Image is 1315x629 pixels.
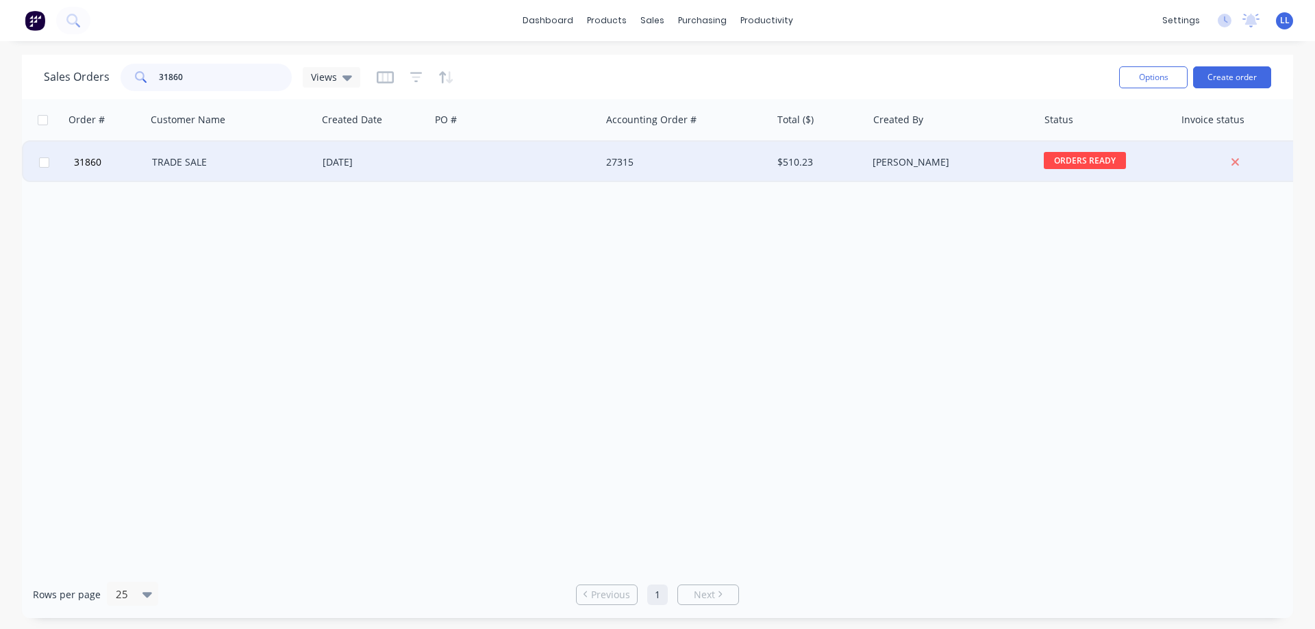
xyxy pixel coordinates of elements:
div: Created Date [322,113,382,127]
a: Next page [678,588,738,602]
div: Status [1044,113,1073,127]
div: Total ($) [777,113,814,127]
div: PO # [435,113,457,127]
div: $510.23 [777,155,857,169]
div: Accounting Order # [606,113,697,127]
a: Previous page [577,588,637,602]
div: sales [634,10,671,31]
div: Created By [873,113,923,127]
div: [DATE] [323,155,425,169]
div: productivity [734,10,800,31]
span: ORDERS READY [1044,152,1126,169]
span: Views [311,70,337,84]
div: [PERSON_NAME] [873,155,1025,169]
span: Next [694,588,715,602]
button: 31860 [70,142,152,183]
span: 31860 [74,155,101,169]
input: Search... [159,64,292,91]
div: Invoice status [1181,113,1244,127]
button: Create order [1193,66,1271,88]
span: LL [1280,14,1290,27]
h1: Sales Orders [44,70,110,84]
div: TRADE SALE [152,155,304,169]
span: Previous [591,588,630,602]
div: Customer Name [151,113,225,127]
img: Factory [25,10,45,31]
a: Page 1 is your current page [647,585,668,605]
a: dashboard [516,10,580,31]
div: settings [1155,10,1207,31]
div: Order # [68,113,105,127]
span: Rows per page [33,588,101,602]
div: purchasing [671,10,734,31]
ul: Pagination [571,585,744,605]
div: products [580,10,634,31]
div: 27315 [606,155,758,169]
button: Options [1119,66,1188,88]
